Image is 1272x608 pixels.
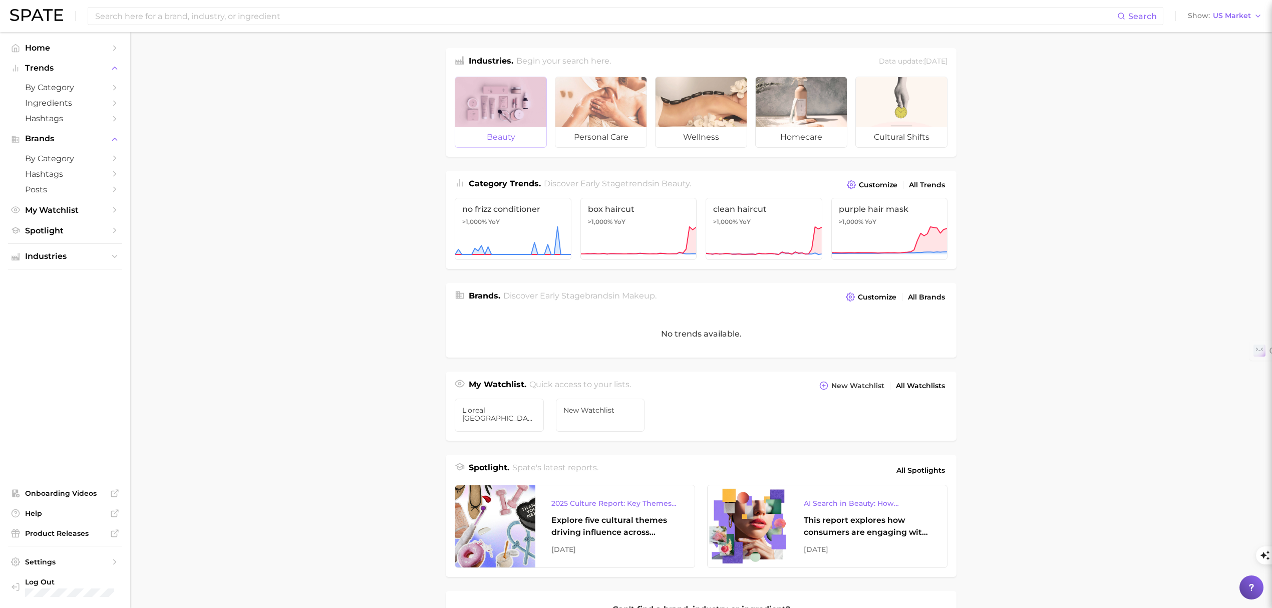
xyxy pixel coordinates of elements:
[10,9,63,21] img: SPATE
[614,218,625,226] span: YoY
[556,399,645,432] a: New Watchlist
[756,127,847,147] span: homecare
[804,543,931,555] div: [DATE]
[839,218,863,225] span: >1,000%
[706,198,822,260] a: clean haircut>1,000% YoY
[755,77,847,148] a: homecare
[8,574,122,600] a: Log out. Currently logged in with e-mail mgenova@elfbeauty.com.
[446,310,957,358] div: No trends available.
[588,204,690,214] span: box haircut
[580,198,697,260] a: box haircut>1,000% YoY
[25,489,105,498] span: Onboarding Videos
[831,382,884,390] span: New Watchlist
[512,462,598,479] h2: Spate's latest reports.
[8,40,122,56] a: Home
[662,179,690,188] span: beauty
[8,486,122,501] a: Onboarding Videos
[1128,12,1157,21] span: Search
[551,497,679,509] div: 2025 Culture Report: Key Themes That Are Shaping Consumer Demand
[8,526,122,541] a: Product Releases
[25,577,115,586] span: Log Out
[551,514,679,538] div: Explore five cultural themes driving influence across beauty, food, and pop culture.
[831,198,948,260] a: purple hair mask>1,000% YoY
[855,77,947,148] a: cultural shifts
[469,462,509,479] h1: Spotlight.
[25,154,105,163] span: by Category
[25,205,105,215] span: My Watchlist
[8,95,122,111] a: Ingredients
[455,399,544,432] a: L'oreal [GEOGRAPHIC_DATA]
[25,64,105,73] span: Trends
[713,204,815,214] span: clean haircut
[488,218,500,226] span: YoY
[839,204,940,214] span: purple hair mask
[804,497,931,509] div: AI Search in Beauty: How Consumers Are Using ChatGPT vs. Google Search
[25,529,105,538] span: Product Releases
[588,218,612,225] span: >1,000%
[555,77,647,148] a: personal care
[455,127,546,147] span: beauty
[469,179,541,188] span: Category Trends .
[8,61,122,76] button: Trends
[455,77,547,148] a: beauty
[94,8,1117,25] input: Search here for a brand, industry, or ingredient
[8,131,122,146] button: Brands
[8,166,122,182] a: Hashtags
[544,179,691,188] span: Discover Early Stage trends in .
[469,291,500,300] span: Brands .
[25,226,105,235] span: Spotlight
[908,293,945,301] span: All Brands
[516,55,611,69] h2: Begin your search here.
[656,127,747,147] span: wellness
[469,379,526,393] h1: My Watchlist.
[707,485,947,568] a: AI Search in Beauty: How Consumers Are Using ChatGPT vs. Google SearchThis report explores how co...
[25,169,105,179] span: Hashtags
[563,406,638,414] span: New Watchlist
[462,204,564,214] span: no frizz conditioner
[879,55,947,69] div: Data update: [DATE]
[25,98,105,108] span: Ingredients
[713,218,738,225] span: >1,000%
[25,43,105,53] span: Home
[896,382,945,390] span: All Watchlists
[844,178,900,192] button: Customize
[25,114,105,123] span: Hashtags
[25,557,105,566] span: Settings
[503,291,657,300] span: Discover Early Stage brands in .
[455,485,695,568] a: 2025 Culture Report: Key Themes That Are Shaping Consumer DemandExplore five cultural themes driv...
[462,406,536,422] span: L'oreal [GEOGRAPHIC_DATA]
[25,134,105,143] span: Brands
[8,506,122,521] a: Help
[8,554,122,569] a: Settings
[843,290,899,304] button: Customize
[8,249,122,264] button: Industries
[462,218,487,225] span: >1,000%
[25,252,105,261] span: Industries
[1185,10,1264,23] button: ShowUS Market
[865,218,876,226] span: YoY
[894,462,947,479] a: All Spotlights
[909,181,945,189] span: All Trends
[8,182,122,197] a: Posts
[551,543,679,555] div: [DATE]
[1213,13,1251,19] span: US Market
[555,127,647,147] span: personal care
[8,111,122,126] a: Hashtags
[469,55,513,69] h1: Industries.
[25,509,105,518] span: Help
[25,83,105,92] span: by Category
[655,77,747,148] a: wellness
[1188,13,1210,19] span: Show
[8,80,122,95] a: by Category
[455,198,571,260] a: no frizz conditioner>1,000% YoY
[8,151,122,166] a: by Category
[8,202,122,218] a: My Watchlist
[896,464,945,476] span: All Spotlights
[739,218,751,226] span: YoY
[817,379,887,393] button: New Watchlist
[8,223,122,238] a: Spotlight
[622,291,655,300] span: makeup
[905,290,947,304] a: All Brands
[25,185,105,194] span: Posts
[859,181,897,189] span: Customize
